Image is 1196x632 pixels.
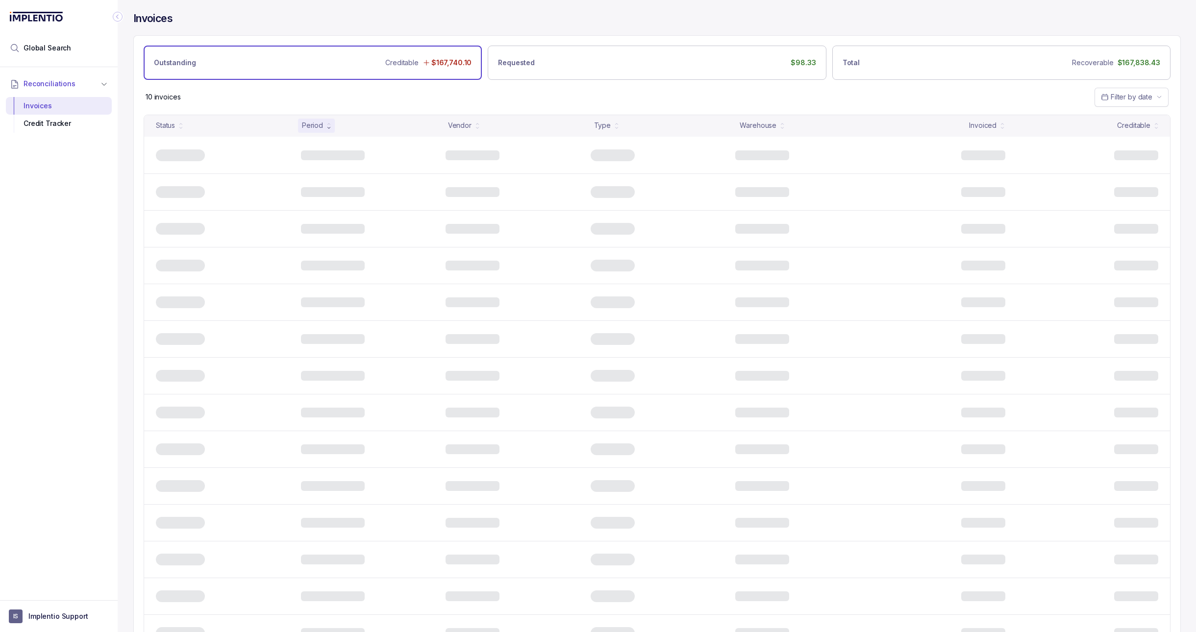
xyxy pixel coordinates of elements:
[14,97,104,115] div: Invoices
[146,92,180,102] div: Remaining page entries
[9,609,109,623] button: User initialsImplentio Support
[791,58,816,68] p: $98.33
[24,79,75,89] span: Reconciliations
[843,58,860,68] p: Total
[28,611,88,621] p: Implentio Support
[146,92,180,102] p: 10 invoices
[1072,58,1113,68] p: Recoverable
[24,43,71,53] span: Global Search
[9,609,23,623] span: User initials
[969,121,997,130] div: Invoiced
[156,121,175,130] div: Status
[6,95,112,135] div: Reconciliations
[498,58,535,68] p: Requested
[431,58,472,68] p: $167,740.10
[740,121,776,130] div: Warehouse
[133,12,173,25] h4: Invoices
[1117,121,1150,130] div: Creditable
[1101,92,1152,102] search: Date Range Picker
[448,121,472,130] div: Vendor
[154,58,196,68] p: Outstanding
[1095,88,1169,106] button: Date Range Picker
[302,121,323,130] div: Period
[385,58,419,68] p: Creditable
[1118,58,1160,68] p: $167,838.43
[14,115,104,132] div: Credit Tracker
[6,73,112,95] button: Reconciliations
[594,121,611,130] div: Type
[112,11,124,23] div: Collapse Icon
[1111,93,1152,101] span: Filter by date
